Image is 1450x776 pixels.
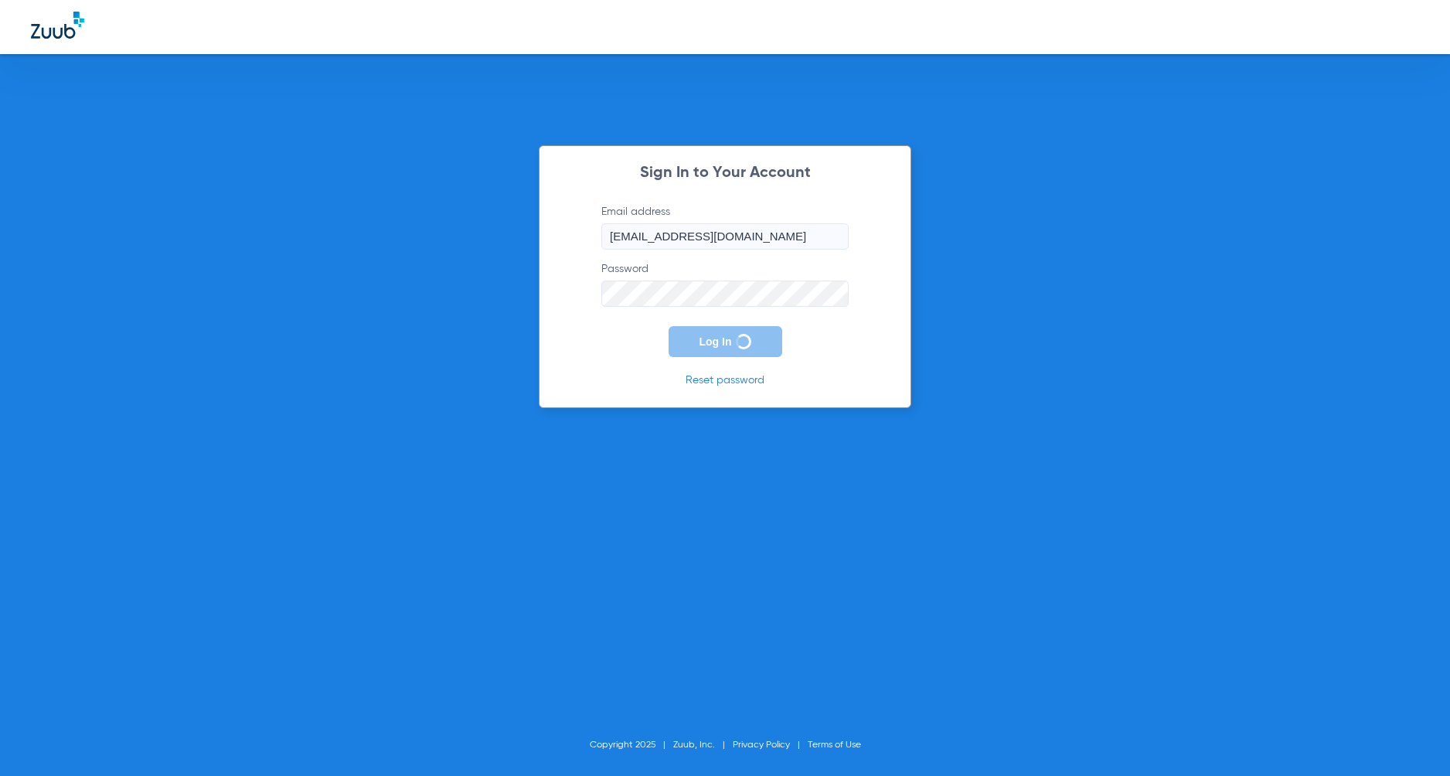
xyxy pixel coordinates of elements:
a: Terms of Use [808,740,861,750]
label: Email address [601,204,849,250]
li: Zuub, Inc. [673,737,733,753]
img: Zuub Logo [31,12,84,39]
a: Reset password [686,375,764,386]
span: Log In [699,335,732,348]
h2: Sign In to Your Account [578,165,872,181]
input: Email address [601,223,849,250]
li: Copyright 2025 [590,737,673,753]
input: Password [601,281,849,307]
button: Log In [669,326,782,357]
a: Privacy Policy [733,740,790,750]
label: Password [601,261,849,307]
iframe: Chat Widget [1373,702,1450,776]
